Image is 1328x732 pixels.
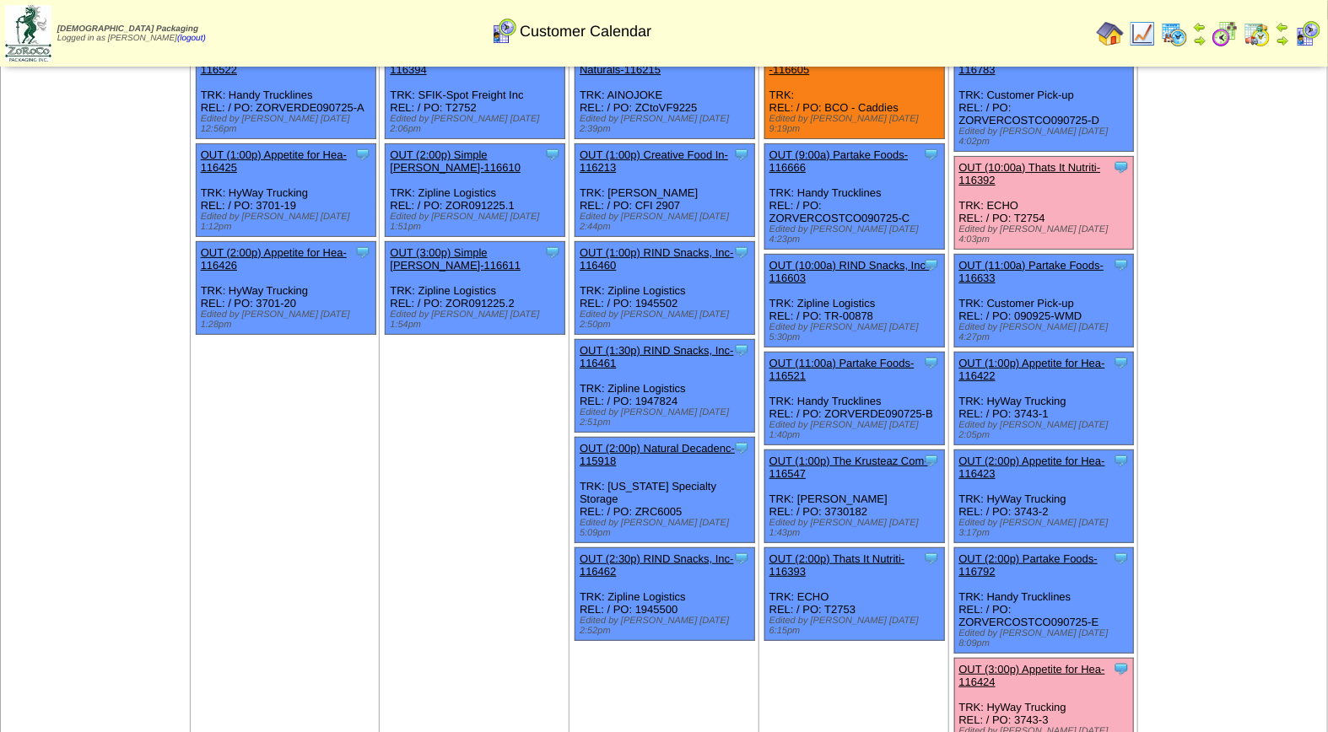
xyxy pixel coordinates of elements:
[57,24,206,43] span: Logged in as [PERSON_NAME]
[769,259,930,284] a: OUT (10:00a) RIND Snacks, Inc-116603
[769,420,944,440] div: Edited by [PERSON_NAME] [DATE] 1:40pm
[959,552,1099,578] a: OUT (2:00p) Partake Foods-116792
[923,256,940,273] img: Tooltip
[580,114,754,134] div: Edited by [PERSON_NAME] [DATE] 2:39pm
[769,148,909,174] a: OUT (9:00a) Partake Foods-116666
[1129,20,1156,47] img: line_graph.gif
[1097,20,1124,47] img: home.gif
[390,246,521,272] a: OUT (3:00p) Simple [PERSON_NAME]-116611
[201,212,375,232] div: Edited by [PERSON_NAME] [DATE] 1:12pm
[1113,550,1130,567] img: Tooltip
[1193,20,1207,34] img: arrowleft.gif
[354,146,371,163] img: Tooltip
[769,552,905,578] a: OUT (2:00p) Thats It Nutriti-116393
[196,242,375,335] div: TRK: HyWay Trucking REL: / PO: 3701-20
[769,322,944,342] div: Edited by [PERSON_NAME] [DATE] 5:30pm
[580,309,754,330] div: Edited by [PERSON_NAME] [DATE] 2:50pm
[580,442,735,467] a: OUT (2:00p) Natural Decadenc-115918
[196,46,375,139] div: TRK: Handy Trucklines REL: / PO: ZORVERDE090725-A
[769,114,944,134] div: Edited by [PERSON_NAME] [DATE] 9:19pm
[769,616,944,636] div: Edited by [PERSON_NAME] [DATE] 6:15pm
[201,309,375,330] div: Edited by [PERSON_NAME] [DATE] 1:28pm
[575,46,755,139] div: TRK: AINOJOKE REL: / PO: ZCtoVF9225
[954,46,1134,152] div: TRK: Customer Pick-up REL: / PO: ZORVERCOSTCO090725-D
[733,244,750,261] img: Tooltip
[954,157,1134,250] div: TRK: ECHO REL: / PO: T2754
[769,357,915,382] a: OUT (11:00a) Partake Foods-116521
[954,548,1134,654] div: TRK: Handy Trucklines REL: / PO: ZORVERCOSTCO090725-E
[1212,20,1239,47] img: calendarblend.gif
[575,438,755,543] div: TRK: [US_STATE] Specialty Storage REL: / PO: ZRC6005
[1294,20,1321,47] img: calendarcustomer.gif
[923,452,940,469] img: Tooltip
[386,144,565,237] div: TRK: Zipline Logistics REL: / PO: ZOR091225.1
[764,353,944,445] div: TRK: Handy Trucklines REL: / PO: ZORVERDE090725-B
[769,224,944,245] div: Edited by [PERSON_NAME] [DATE] 4:23pm
[1244,20,1271,47] img: calendarinout.gif
[923,354,940,371] img: Tooltip
[959,455,1105,480] a: OUT (2:00p) Appetite for Hea-116423
[1193,34,1207,47] img: arrowright.gif
[959,518,1134,538] div: Edited by [PERSON_NAME] [DATE] 3:17pm
[390,114,564,134] div: Edited by [PERSON_NAME] [DATE] 2:06pm
[954,450,1134,543] div: TRK: HyWay Trucking REL: / PO: 3743-2
[390,309,564,330] div: Edited by [PERSON_NAME] [DATE] 1:54pm
[954,353,1134,445] div: TRK: HyWay Trucking REL: / PO: 3743-1
[923,146,940,163] img: Tooltip
[544,244,561,261] img: Tooltip
[196,144,375,237] div: TRK: HyWay Trucking REL: / PO: 3701-19
[959,259,1104,284] a: OUT (11:00a) Partake Foods-116633
[959,126,1134,147] div: Edited by [PERSON_NAME] [DATE] 4:02pm
[764,548,944,641] div: TRK: ECHO REL: / PO: T2753
[1113,660,1130,677] img: Tooltip
[764,144,944,250] div: TRK: Handy Trucklines REL: / PO: ZORVERCOSTCO090725-C
[390,148,521,174] a: OUT (2:00p) Simple [PERSON_NAME]-116610
[580,616,754,636] div: Edited by [PERSON_NAME] [DATE] 2:52pm
[1161,20,1188,47] img: calendarprod.gif
[923,550,940,567] img: Tooltip
[959,161,1101,186] a: OUT (10:00a) Thats It Nutriti-116392
[580,407,754,428] div: Edited by [PERSON_NAME] [DATE] 2:51pm
[580,552,734,578] a: OUT (2:30p) RIND Snacks, Inc-116462
[959,322,1134,342] div: Edited by [PERSON_NAME] [DATE] 4:27pm
[959,663,1105,688] a: OUT (3:00p) Appetite for Hea-116424
[769,455,928,480] a: OUT (1:00p) The Krusteaz Com-116547
[733,342,750,358] img: Tooltip
[57,24,198,34] span: [DEMOGRAPHIC_DATA] Packaging
[5,5,51,62] img: zoroco-logo-small.webp
[490,18,517,45] img: calendarcustomer.gif
[764,450,944,543] div: TRK: [PERSON_NAME] REL: / PO: 3730182
[733,439,750,456] img: Tooltip
[1113,452,1130,469] img: Tooltip
[1113,354,1130,371] img: Tooltip
[520,23,651,40] span: Customer Calendar
[959,628,1134,649] div: Edited by [PERSON_NAME] [DATE] 8:09pm
[1113,159,1130,175] img: Tooltip
[1276,34,1289,47] img: arrowright.gif
[177,34,206,43] a: (logout)
[575,340,755,433] div: TRK: Zipline Logistics REL: / PO: 1947824
[954,255,1134,347] div: TRK: Customer Pick-up REL: / PO: 090925-WMD
[1113,256,1130,273] img: Tooltip
[733,550,750,567] img: Tooltip
[769,518,944,538] div: Edited by [PERSON_NAME] [DATE] 1:43pm
[354,244,371,261] img: Tooltip
[959,420,1134,440] div: Edited by [PERSON_NAME] [DATE] 2:05pm
[201,148,347,174] a: OUT (1:00p) Appetite for Hea-116425
[575,548,755,641] div: TRK: Zipline Logistics REL: / PO: 1945500
[580,246,734,272] a: OUT (1:00p) RIND Snacks, Inc-116460
[575,144,755,237] div: TRK: [PERSON_NAME] REL: / PO: CFI 2907
[386,46,565,139] div: TRK: SFIK-Spot Freight Inc REL: / PO: T2752
[575,242,755,335] div: TRK: Zipline Logistics REL: / PO: 1945502
[764,255,944,347] div: TRK: Zipline Logistics REL: / PO: TR-00878
[580,148,728,174] a: OUT (1:00p) Creative Food In-116213
[959,357,1105,382] a: OUT (1:00p) Appetite for Hea-116422
[580,518,754,538] div: Edited by [PERSON_NAME] [DATE] 5:09pm
[1276,20,1289,34] img: arrowleft.gif
[201,114,375,134] div: Edited by [PERSON_NAME] [DATE] 12:56pm
[764,46,944,139] div: TRK: REL: / PO: BCO - Caddies
[386,242,565,335] div: TRK: Zipline Logistics REL: / PO: ZOR091225.2
[733,146,750,163] img: Tooltip
[390,212,564,232] div: Edited by [PERSON_NAME] [DATE] 1:51pm
[201,246,347,272] a: OUT (2:00p) Appetite for Hea-116426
